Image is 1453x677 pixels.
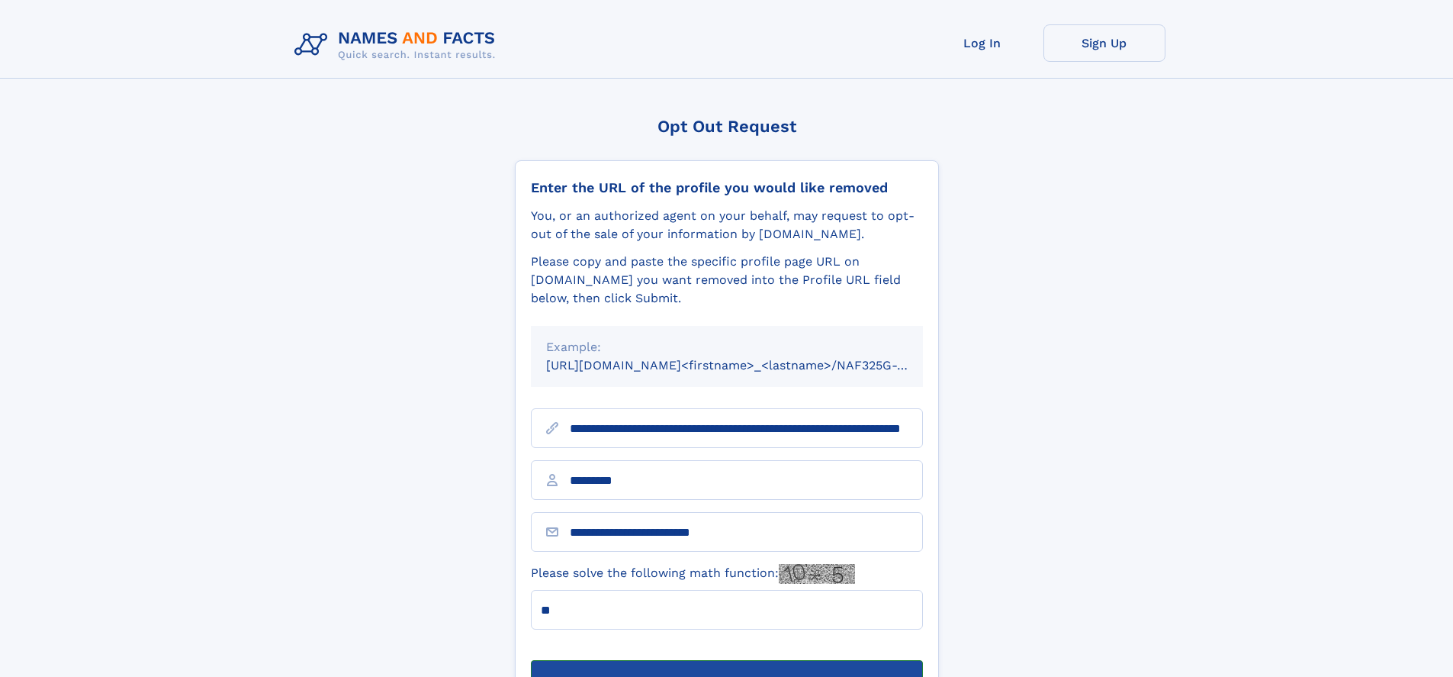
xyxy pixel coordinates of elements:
[546,358,952,372] small: [URL][DOMAIN_NAME]<firstname>_<lastname>/NAF325G-xxxxxxxx
[1043,24,1165,62] a: Sign Up
[921,24,1043,62] a: Log In
[288,24,508,66] img: Logo Names and Facts
[531,207,923,243] div: You, or an authorized agent on your behalf, may request to opt-out of the sale of your informatio...
[531,564,855,584] label: Please solve the following math function:
[515,117,939,136] div: Opt Out Request
[546,338,908,356] div: Example:
[531,253,923,308] div: Please copy and paste the specific profile page URL on [DOMAIN_NAME] you want removed into the Pr...
[531,179,923,196] div: Enter the URL of the profile you would like removed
